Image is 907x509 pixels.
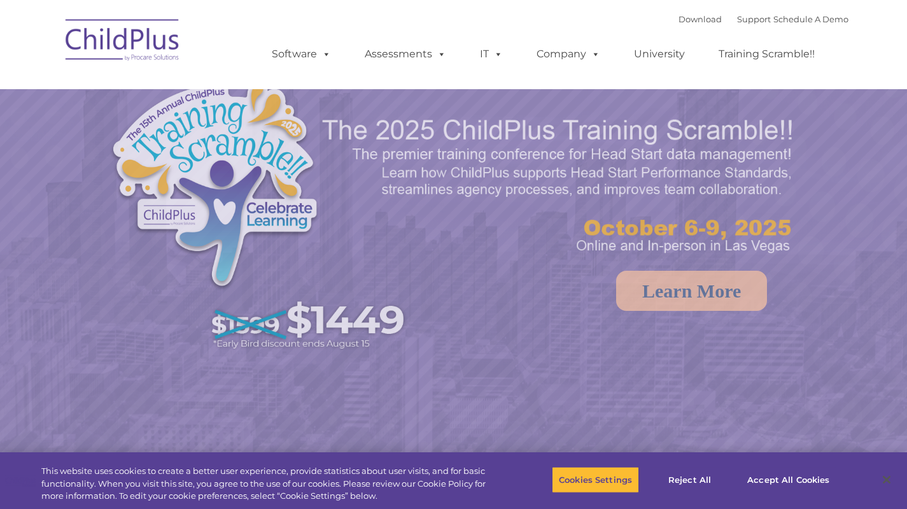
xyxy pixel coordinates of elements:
a: Training Scramble!! [706,41,827,67]
button: Accept All Cookies [740,466,836,493]
a: University [621,41,698,67]
div: This website uses cookies to create a better user experience, provide statistics about user visit... [41,465,499,503]
a: Assessments [352,41,459,67]
font: | [678,14,848,24]
a: IT [467,41,516,67]
a: Company [524,41,613,67]
a: Download [678,14,722,24]
button: Cookies Settings [552,466,639,493]
a: Support [737,14,771,24]
a: Software [259,41,344,67]
img: ChildPlus by Procare Solutions [59,10,186,74]
a: Learn More [616,271,767,311]
button: Reject All [650,466,729,493]
button: Close [873,466,901,494]
a: Schedule A Demo [773,14,848,24]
